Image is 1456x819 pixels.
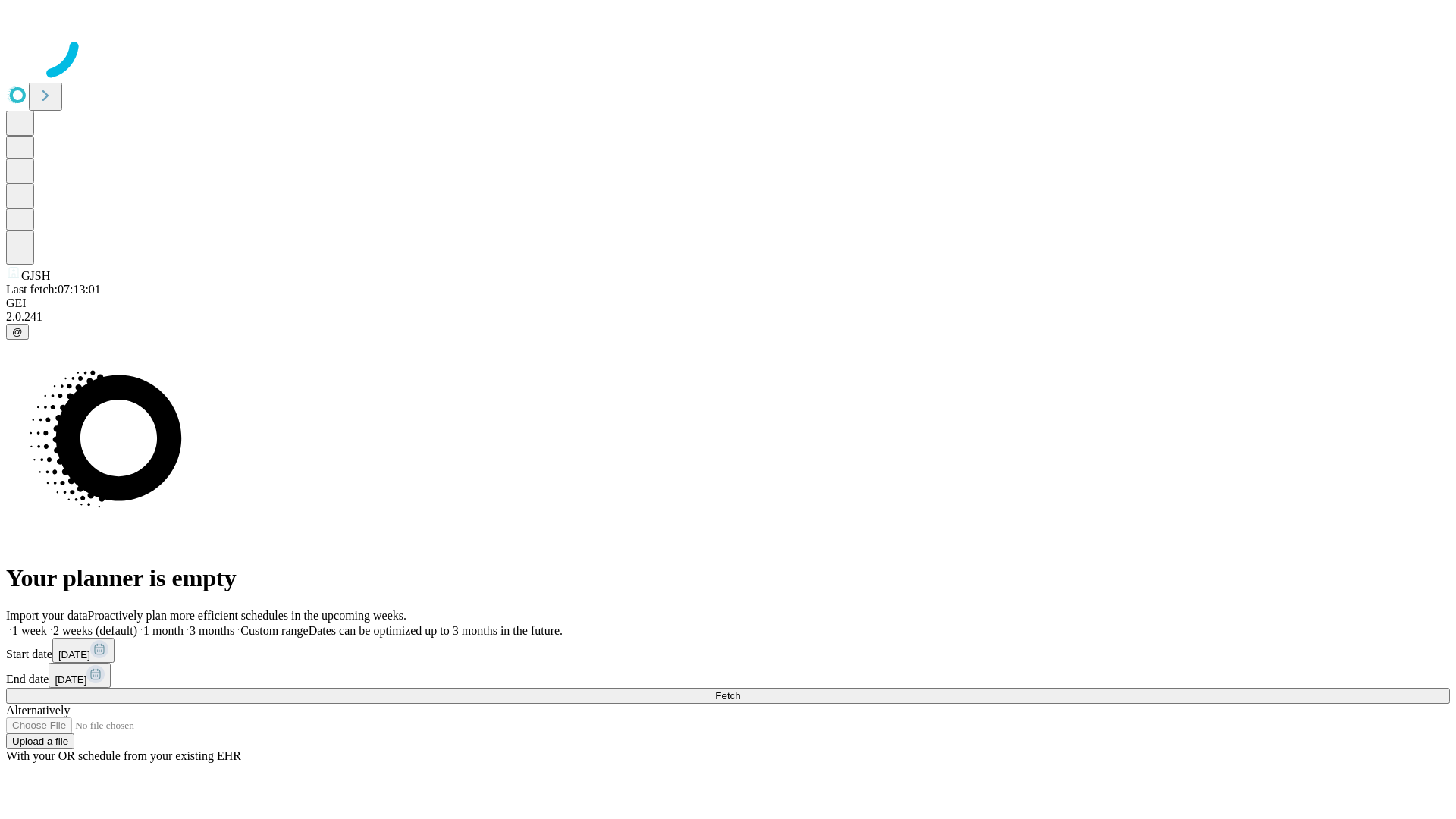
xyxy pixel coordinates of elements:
[6,310,1450,324] div: 2.0.241
[55,674,86,686] span: [DATE]
[309,624,563,637] span: Dates can be optimized up to 3 months in the future.
[58,649,90,661] span: [DATE]
[6,733,74,749] button: Upload a file
[12,624,47,637] span: 1 week
[6,688,1450,704] button: Fetch
[715,690,740,701] span: Fetch
[6,324,29,340] button: @
[143,624,184,637] span: 1 month
[88,609,406,622] span: Proactively plan more efficient schedules in the upcoming weeks.
[6,609,88,622] span: Import your data
[6,749,241,762] span: With your OR schedule from your existing EHR
[6,663,1450,688] div: End date
[12,326,23,337] span: @
[49,663,111,688] button: [DATE]
[53,624,137,637] span: 2 weeks (default)
[6,704,70,717] span: Alternatively
[240,624,308,637] span: Custom range
[6,283,101,296] span: Last fetch: 07:13:01
[6,638,1450,663] div: Start date
[6,297,1450,310] div: GEI
[6,564,1450,592] h1: Your planner is empty
[52,638,115,663] button: [DATE]
[190,624,234,637] span: 3 months
[21,269,50,282] span: GJSH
